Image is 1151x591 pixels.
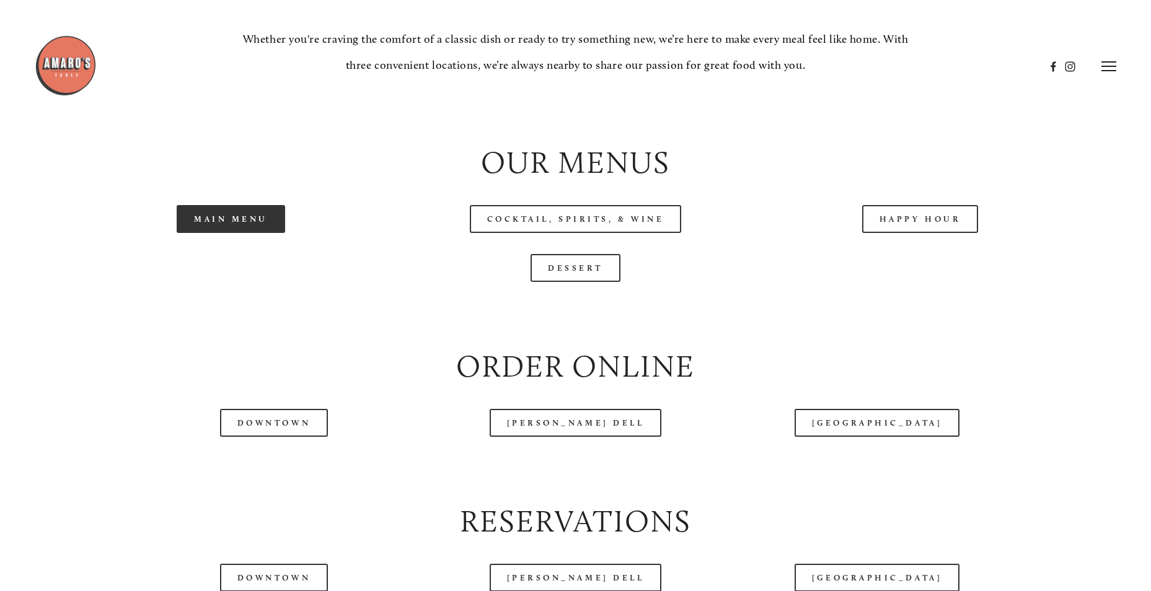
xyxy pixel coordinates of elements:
[862,205,979,233] a: Happy Hour
[490,409,662,437] a: [PERSON_NAME] Dell
[35,35,97,97] img: Amaro's Table
[220,409,328,437] a: Downtown
[177,205,285,233] a: Main Menu
[531,254,620,282] a: Dessert
[795,409,959,437] a: [GEOGRAPHIC_DATA]
[470,205,682,233] a: Cocktail, Spirits, & Wine
[69,141,1082,184] h2: Our Menus
[69,500,1082,543] h2: Reservations
[69,345,1082,388] h2: Order Online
